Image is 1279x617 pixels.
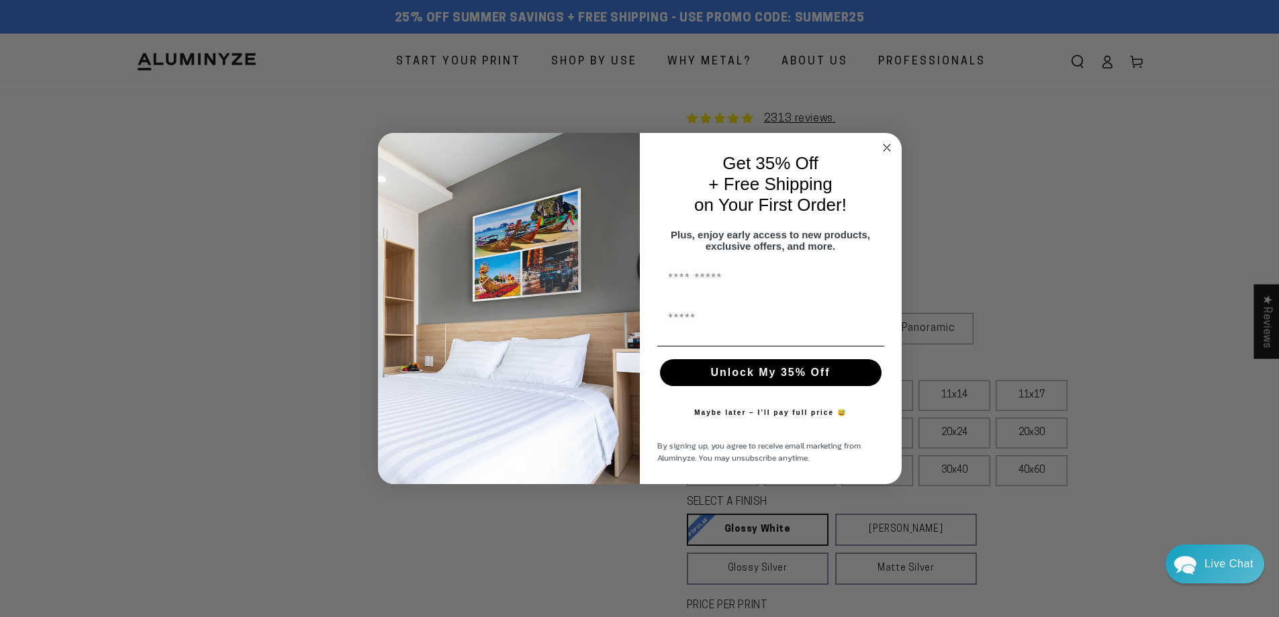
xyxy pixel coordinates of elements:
div: Contact Us Directly [1204,544,1253,583]
button: Unlock My 35% Off [660,359,882,386]
div: Chat widget toggle [1166,544,1264,583]
button: Maybe later – I’ll pay full price 😅 [688,399,853,426]
span: + Free Shipping [708,174,832,194]
span: By signing up, you agree to receive email marketing from Aluminyze. You may unsubscribe anytime. [657,440,861,464]
span: on Your First Order! [694,195,847,215]
button: Close dialog [879,140,895,156]
span: Plus, enjoy early access to new products, exclusive offers, and more. [671,229,870,252]
span: Get 35% Off [722,153,818,173]
img: 728e4f65-7e6c-44e2-b7d1-0292a396982f.jpeg [378,133,640,485]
